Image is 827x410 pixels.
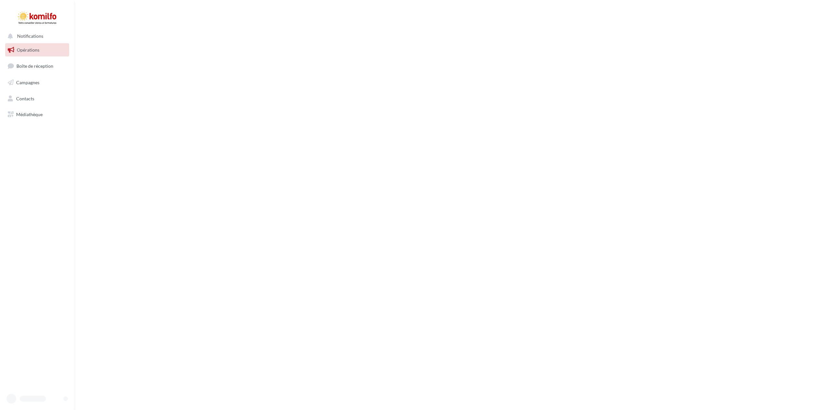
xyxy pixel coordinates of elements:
a: Campagnes [4,76,70,89]
a: Contacts [4,92,70,105]
span: Médiathèque [16,112,43,117]
span: Notifications [17,34,43,39]
a: Médiathèque [4,108,70,121]
span: Boîte de réception [16,63,53,69]
span: Opérations [17,47,39,53]
a: Opérations [4,43,70,57]
span: Campagnes [16,80,39,85]
span: Contacts [16,95,34,101]
a: Boîte de réception [4,59,70,73]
